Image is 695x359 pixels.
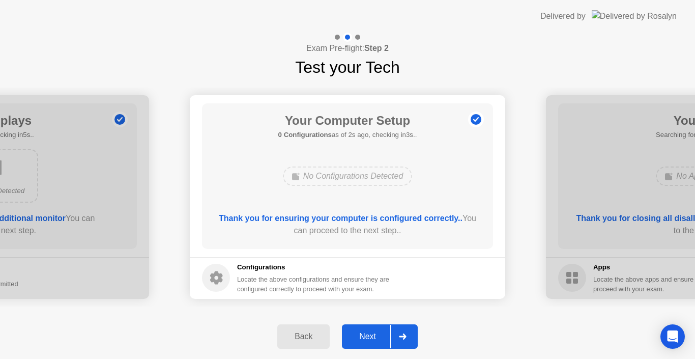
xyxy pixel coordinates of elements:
[283,167,413,186] div: No Configurations Detected
[295,55,400,79] h1: Test your Tech
[278,112,417,130] h1: Your Computer Setup
[306,42,389,54] h4: Exam Pre-flight:
[540,10,586,22] div: Delivered by
[342,324,418,349] button: Next
[280,332,327,341] div: Back
[217,212,479,237] div: You can proceed to the next step..
[660,324,685,349] div: Open Intercom Messenger
[278,131,332,139] b: 0 Configurations
[277,324,330,349] button: Back
[592,10,677,22] img: Delivered by Rosalyn
[237,274,391,294] div: Locate the above configurations and ensure they are configured correctly to proceed with your exam.
[278,130,417,140] h5: as of 2s ago, checking in3s..
[237,262,391,272] h5: Configurations
[345,332,390,341] div: Next
[364,44,389,52] b: Step 2
[219,214,462,223] b: Thank you for ensuring your computer is configured correctly..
